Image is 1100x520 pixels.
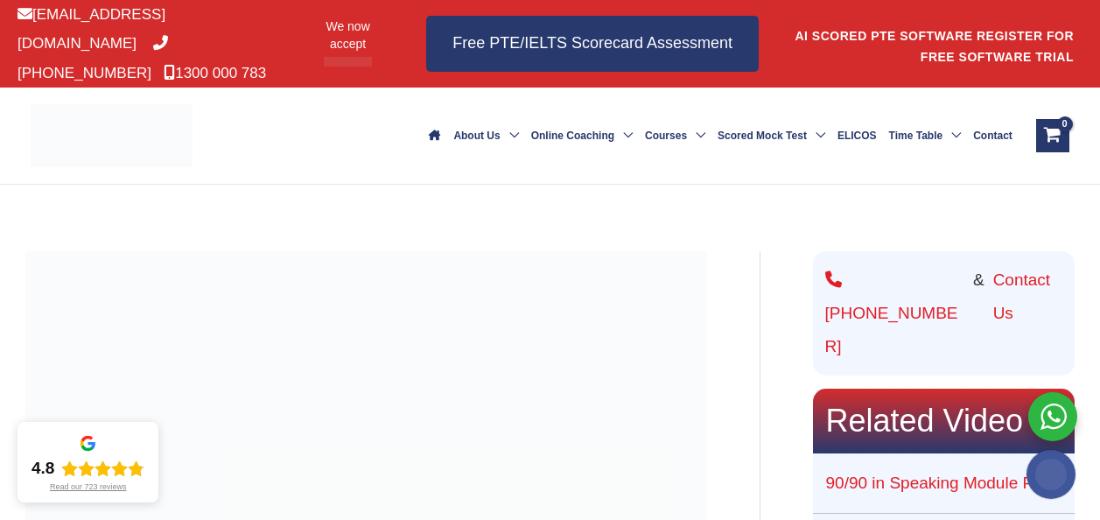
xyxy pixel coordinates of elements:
a: 90/90 in Speaking Module PTE [826,474,1055,492]
a: [EMAIL_ADDRESS][DOMAIN_NAME] [18,6,165,52]
a: [PHONE_NUMBER] [18,35,168,81]
span: ELICOS [837,105,877,166]
span: Courses [645,105,687,166]
a: CoursesMenu Toggle [639,105,711,166]
span: Menu Toggle [614,105,633,166]
a: Free PTE/IELTS Scorecard Assessment [426,16,759,71]
div: Read our 723 reviews [50,482,127,492]
span: Scored Mock Test [718,105,807,166]
span: Time Table [889,105,943,166]
div: Rating: 4.8 out of 5 [32,458,144,479]
a: Contact [967,105,1019,166]
span: Menu Toggle [807,105,825,166]
span: About Us [453,105,500,166]
img: cropped-ew-logo [31,104,193,167]
a: ELICOS [831,105,883,166]
a: Online CoachingMenu Toggle [525,105,639,166]
div: 4.8 [32,458,54,479]
a: About UsMenu Toggle [447,105,524,166]
span: Online Coaching [531,105,614,166]
a: View Shopping Cart, empty [1036,119,1069,152]
span: Menu Toggle [942,105,961,166]
a: Contact Us [993,264,1062,363]
nav: Site Navigation: Main Menu [423,105,1018,166]
img: svg+xml;base64,PHN2ZyB4bWxucz0iaHR0cDovL3d3dy53My5vcmcvMjAwMC9zdmciIHdpZHRoPSIyMDAiIGhlaWdodD0iMj... [1026,450,1075,499]
a: AI SCORED PTE SOFTWARE REGISTER FOR FREE SOFTWARE TRIAL [795,29,1074,64]
a: 1300 000 783 [164,65,266,81]
span: Contact [973,105,1012,166]
span: Menu Toggle [501,105,519,166]
aside: Header Widget 1 [794,15,1082,72]
a: Time TableMenu Toggle [883,105,968,166]
img: Afterpay-Logo [324,57,372,67]
h2: Related Video [813,389,1075,453]
span: Menu Toggle [687,105,705,166]
a: [PHONE_NUMBER] [825,264,964,363]
div: & [825,264,1062,363]
a: Scored Mock TestMenu Toggle [711,105,831,166]
span: We now accept [313,18,382,53]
